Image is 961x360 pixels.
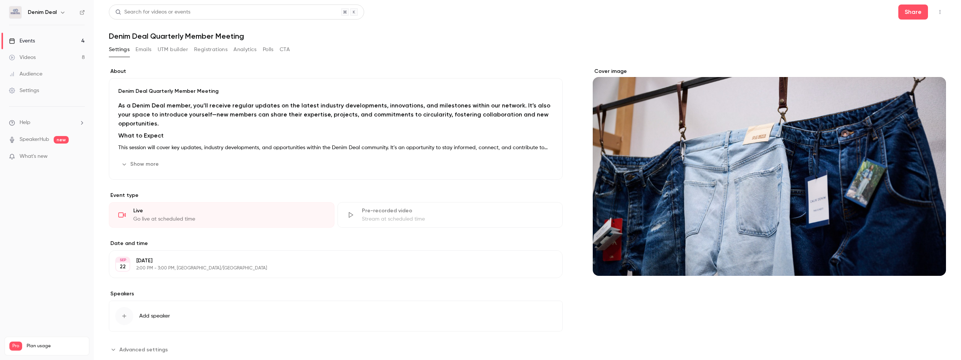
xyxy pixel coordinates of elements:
button: Analytics [233,44,257,56]
li: help-dropdown-opener [9,119,85,127]
span: Pro [9,342,22,351]
span: What's new [20,153,48,160]
section: Cover image [593,68,946,276]
button: Advanced settings [109,343,172,355]
span: Help [20,119,30,127]
iframe: Noticeable Trigger [76,153,85,160]
div: Pre-recorded videoStream at scheduled time [337,202,563,228]
p: [DATE] [136,257,523,265]
section: Advanced settings [109,343,563,355]
div: Stream at scheduled time [362,215,554,223]
div: Videos [9,54,36,61]
button: Settings [109,44,130,56]
strong: What to Expect [118,132,164,139]
span: Add speaker [139,312,170,320]
label: Date and time [109,240,563,247]
p: 22 [120,263,126,271]
div: Pre-recorded video [362,207,554,215]
h6: Denim Deal [28,9,57,16]
div: Search for videos or events [115,8,190,16]
p: 2:00 PM - 3:00 PM, [GEOGRAPHIC_DATA]/[GEOGRAPHIC_DATA] [136,265,523,271]
a: SpeakerHub [20,136,49,144]
button: Emails [136,44,151,56]
button: Polls [263,44,274,56]
label: Speakers [109,290,563,298]
div: LiveGo live at scheduled time [109,202,334,228]
p: Denim Deal Quarterly Member Meeting [118,88,553,95]
h3: As a Denim Deal member, you’ll receive regular updates on the latest industry developments, innov... [118,101,553,128]
button: CTA [280,44,290,56]
h1: Denim Deal Quarterly Member Meeting [109,32,946,41]
button: UTM builder [158,44,188,56]
label: About [109,68,563,75]
button: Show more [118,158,163,170]
label: Cover image [593,68,946,75]
p: This session will cover key updates, industry developments, and opportunities within the Denim De... [118,143,553,152]
span: Plan usage [27,343,84,349]
span: Advanced settings [119,346,168,354]
div: Events [9,37,35,45]
span: new [54,136,69,144]
div: SEP [116,257,130,263]
p: Event type [109,192,563,199]
div: Live [133,207,325,215]
div: Audience [9,70,42,78]
button: Share [898,5,928,20]
div: Go live at scheduled time [133,215,325,223]
img: Denim Deal [9,6,21,18]
button: Registrations [194,44,227,56]
div: Settings [9,87,39,94]
button: Add speaker [109,301,563,331]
